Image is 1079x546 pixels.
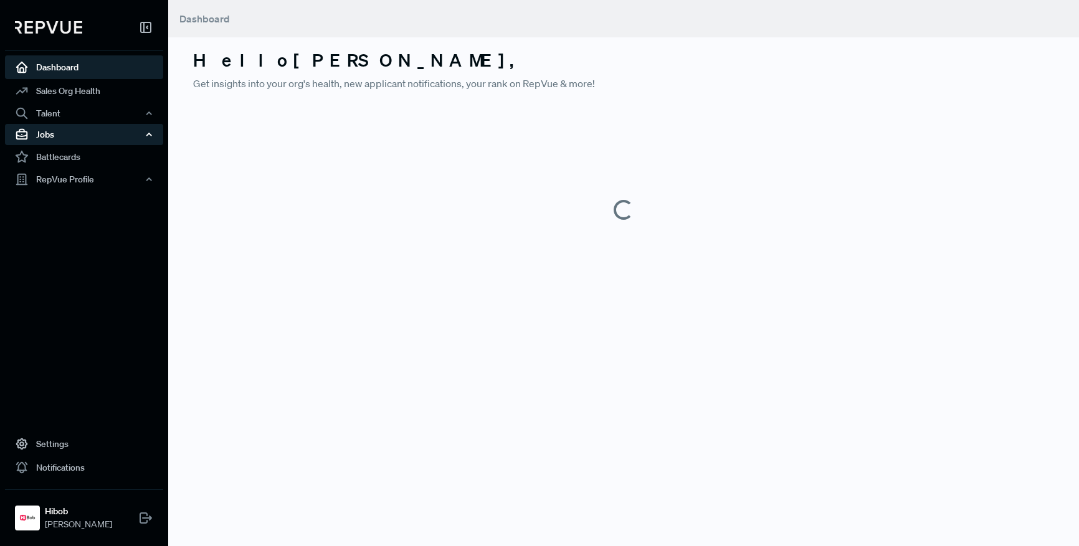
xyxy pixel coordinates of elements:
strong: Hibob [45,505,112,518]
a: Dashboard [5,55,163,79]
img: RepVue [15,21,82,34]
span: [PERSON_NAME] [45,518,112,531]
button: RepVue Profile [5,169,163,190]
h3: Hello [PERSON_NAME] , [193,50,1054,71]
a: Settings [5,432,163,456]
a: Notifications [5,456,163,479]
a: Battlecards [5,145,163,169]
button: Talent [5,103,163,124]
a: Sales Org Health [5,79,163,103]
p: Get insights into your org's health, new applicant notifications, your rank on RepVue & more! [193,76,1054,91]
button: Jobs [5,124,163,145]
span: Dashboard [179,12,230,25]
img: Hibob [17,508,37,528]
a: HibobHibob[PERSON_NAME] [5,489,163,536]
